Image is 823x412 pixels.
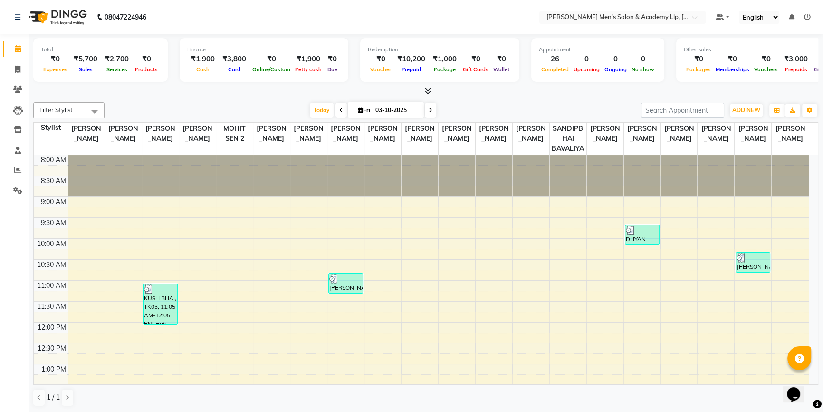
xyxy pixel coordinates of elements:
[144,284,177,324] div: KUSH BHAI, TK03, 11:05 AM-12:05 PM, Hair Basis - Hair Cut By [PERSON_NAME],Hair Basis - [PERSON_N...
[105,123,142,145] span: [PERSON_NAME]
[368,66,393,73] span: Voucher
[373,103,420,118] input: 2025-10-03
[104,66,130,73] span: Services
[752,66,780,73] span: Vouchers
[355,107,373,114] span: Fri
[587,123,623,145] span: [PERSON_NAME]
[70,54,101,65] div: ₹5,700
[39,106,73,114] span: Filter Stylist
[491,54,512,65] div: ₹0
[735,123,771,145] span: [PERSON_NAME]
[293,66,324,73] span: Petty cash
[752,54,780,65] div: ₹0
[439,123,475,145] span: [PERSON_NAME]
[39,218,68,228] div: 9:30 AM
[399,66,423,73] span: Prepaid
[39,155,68,165] div: 8:00 AM
[732,107,760,114] span: ADD NEW
[772,123,809,145] span: [PERSON_NAME]
[36,323,68,333] div: 12:00 PM
[571,66,602,73] span: Upcoming
[290,123,327,145] span: [PERSON_NAME]
[41,46,160,54] div: Total
[602,54,629,65] div: 0
[368,46,512,54] div: Redemption
[187,54,219,65] div: ₹1,900
[641,103,724,118] input: Search Appointment
[24,4,89,30] img: logo
[602,66,629,73] span: Ongoing
[624,123,660,145] span: [PERSON_NAME]
[250,66,293,73] span: Online/Custom
[324,54,341,65] div: ₹0
[513,123,549,145] span: [PERSON_NAME]
[730,104,763,117] button: ADD NEW
[539,46,657,54] div: Appointment
[293,54,324,65] div: ₹1,900
[219,54,250,65] div: ₹3,800
[142,123,179,145] span: [PERSON_NAME]
[35,281,68,291] div: 11:00 AM
[253,123,290,145] span: [PERSON_NAME]
[35,260,68,270] div: 10:30 AM
[310,103,334,118] span: Today
[133,54,160,65] div: ₹0
[625,225,659,244] div: DHYAN BHAI, TK01, 09:40 AM-10:10 AM, Hair Basis - [PERSON_NAME]
[35,302,68,312] div: 11:30 AM
[368,54,393,65] div: ₹0
[783,66,810,73] span: Prepaids
[101,54,133,65] div: ₹2,700
[780,54,812,65] div: ₹3,000
[571,54,602,65] div: 0
[41,66,70,73] span: Expenses
[393,54,429,65] div: ₹10,200
[105,4,146,30] b: 08047224946
[325,66,340,73] span: Due
[476,123,512,145] span: [PERSON_NAME]
[41,54,70,65] div: ₹0
[187,46,341,54] div: Finance
[327,123,364,145] span: [PERSON_NAME]
[77,66,95,73] span: Sales
[34,123,68,133] div: Stylist
[550,123,586,155] span: SANDIPBHAI BAVALIYA
[402,123,438,145] span: [PERSON_NAME]
[661,123,698,145] span: [PERSON_NAME]
[39,176,68,186] div: 8:30 AM
[39,197,68,207] div: 9:00 AM
[250,54,293,65] div: ₹0
[133,66,160,73] span: Products
[698,123,734,145] span: [PERSON_NAME]
[179,123,216,145] span: [PERSON_NAME]
[39,364,68,374] div: 1:00 PM
[713,66,752,73] span: Memberships
[431,66,458,73] span: Package
[36,343,68,353] div: 12:30 PM
[491,66,512,73] span: Wallet
[713,54,752,65] div: ₹0
[429,54,460,65] div: ₹1,000
[364,123,401,145] span: [PERSON_NAME]
[68,123,105,145] span: [PERSON_NAME]
[629,54,657,65] div: 0
[35,239,68,249] div: 10:00 AM
[47,392,60,402] span: 1 / 1
[329,274,363,293] div: [PERSON_NAME], TK02, 10:50 AM-11:20 AM, Hair Basis - Hair Cut
[539,54,571,65] div: 26
[684,54,713,65] div: ₹0
[736,253,770,272] div: [PERSON_NAME], TK02, 10:20 AM-10:50 AM, Hair Basis - [PERSON_NAME]
[226,66,243,73] span: Card
[783,374,813,402] iframe: chat widget
[460,54,491,65] div: ₹0
[629,66,657,73] span: No show
[194,66,212,73] span: Cash
[684,66,713,73] span: Packages
[216,123,253,145] span: MOHIT SEN 2
[460,66,491,73] span: Gift Cards
[539,66,571,73] span: Completed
